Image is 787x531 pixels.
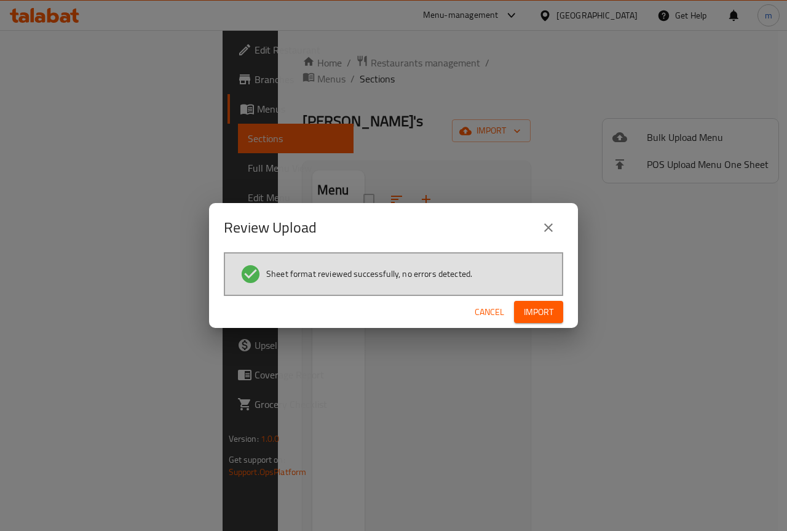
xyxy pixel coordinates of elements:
[224,218,317,238] h2: Review Upload
[524,305,553,320] span: Import
[470,301,509,324] button: Cancel
[514,301,563,324] button: Import
[475,305,504,320] span: Cancel
[266,268,472,280] span: Sheet format reviewed successfully, no errors detected.
[534,213,563,242] button: close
